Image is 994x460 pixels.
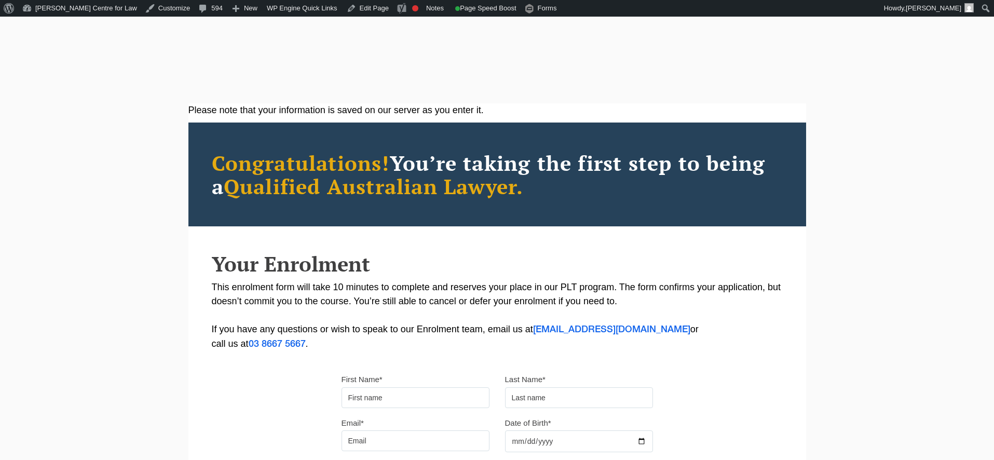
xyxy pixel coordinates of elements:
h2: You’re taking the first step to being a [212,151,783,198]
label: Date of Birth* [505,418,551,428]
input: Last name [505,387,653,408]
span: Congratulations! [212,149,390,177]
span: Qualified Australian Lawyer. [224,172,524,200]
a: 03 8667 5667 [249,340,306,348]
label: Email* [342,418,364,428]
h2: Your Enrolment [212,252,783,275]
p: This enrolment form will take 10 minutes to complete and reserves your place in our PLT program. ... [212,280,783,351]
a: [EMAIL_ADDRESS][DOMAIN_NAME] [533,326,690,334]
div: Focus keyphrase not set [412,5,418,11]
label: First Name* [342,374,383,385]
label: Last Name* [505,374,546,385]
input: First name [342,387,489,408]
div: Please note that your information is saved on our server as you enter it. [188,103,806,117]
span: [PERSON_NAME] [906,4,961,12]
input: Email [342,430,489,451]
